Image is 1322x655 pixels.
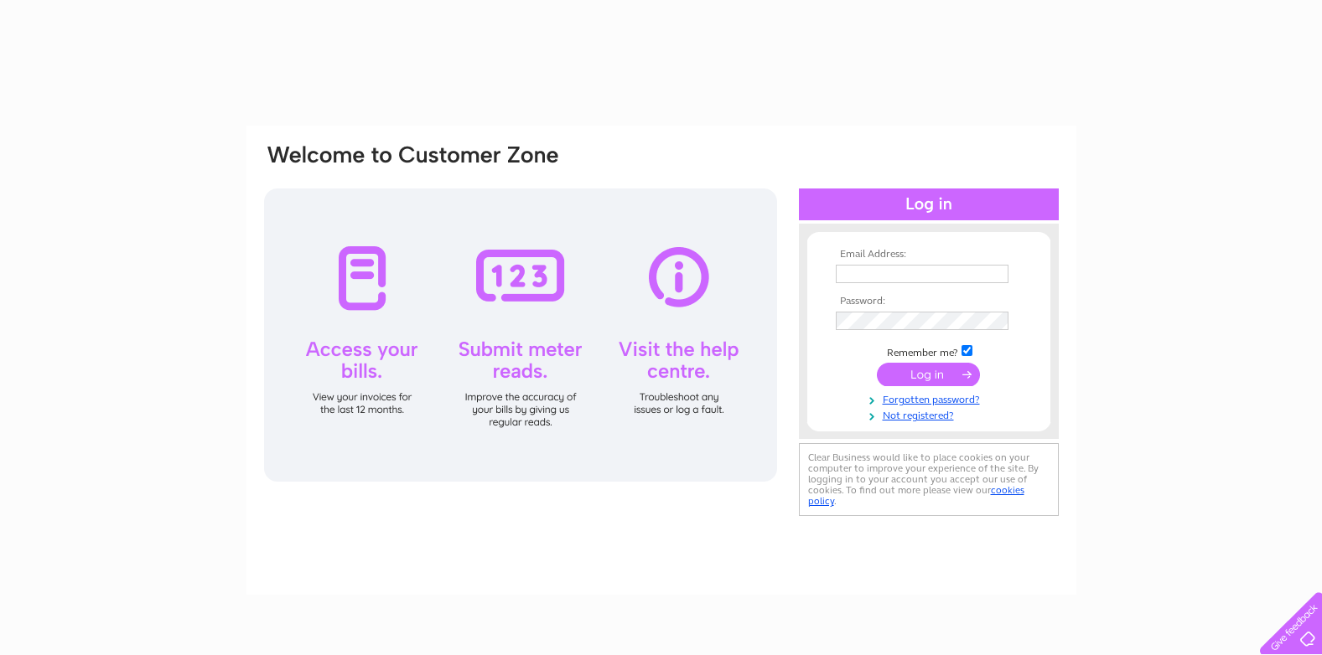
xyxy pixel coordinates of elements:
input: Submit [877,363,980,386]
th: Password: [832,296,1026,307]
th: Email Address: [832,249,1026,260]
a: cookies policy [808,484,1024,507]
a: Forgotten password? [836,390,1026,406]
td: Remember me? [832,343,1026,359]
a: Not registered? [836,406,1026,422]
div: Clear Business would like to place cookies on your computer to improve your experience of the sit... [799,443,1059,516]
